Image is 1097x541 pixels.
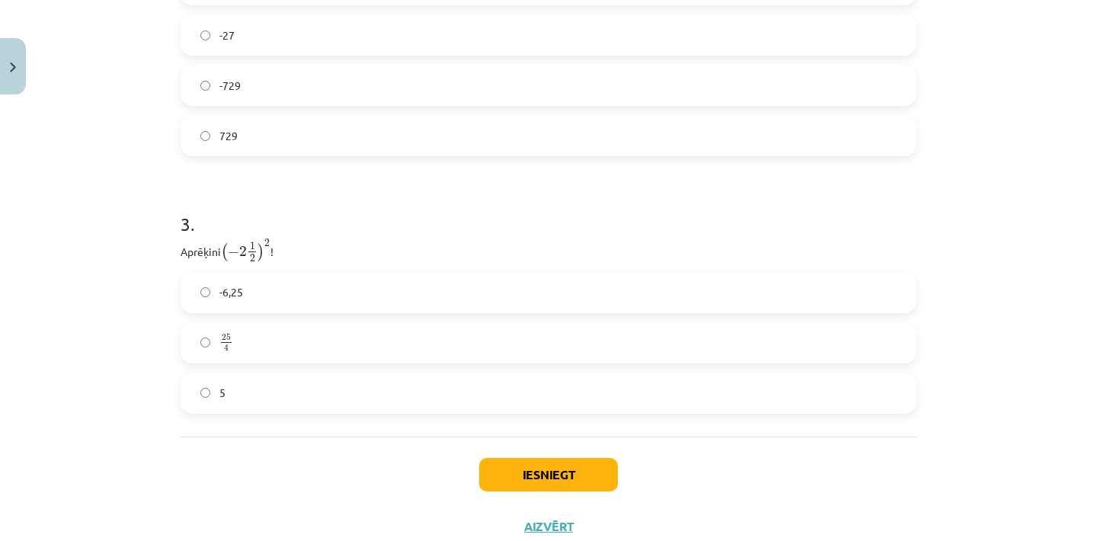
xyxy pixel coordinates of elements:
span: 5 [219,385,225,401]
span: ( [221,243,228,261]
h1: 3 . [181,187,916,234]
span: ) [257,243,264,261]
input: -6,25 [200,287,210,297]
span: − [228,247,239,258]
button: Aizvērt [520,519,577,534]
button: Iesniegt [479,458,618,491]
input: 729 [200,131,210,141]
span: 4 [224,345,229,352]
span: 25 [222,334,231,341]
span: -6,25 [219,284,243,300]
span: -27 [219,27,235,43]
input: -729 [200,81,210,91]
span: 729 [219,128,238,144]
img: icon-close-lesson-0947bae3869378f0d4975bcd49f059093ad1ed9edebbc8119c70593378902aed.svg [10,62,16,72]
p: Aprēķini ! [181,238,916,263]
input: 5 [200,388,210,398]
span: 2 [239,246,247,257]
input: -27 [200,30,210,40]
span: -729 [219,78,241,94]
span: 1 [250,242,255,250]
span: 2 [250,254,255,262]
span: 2 [264,239,270,247]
